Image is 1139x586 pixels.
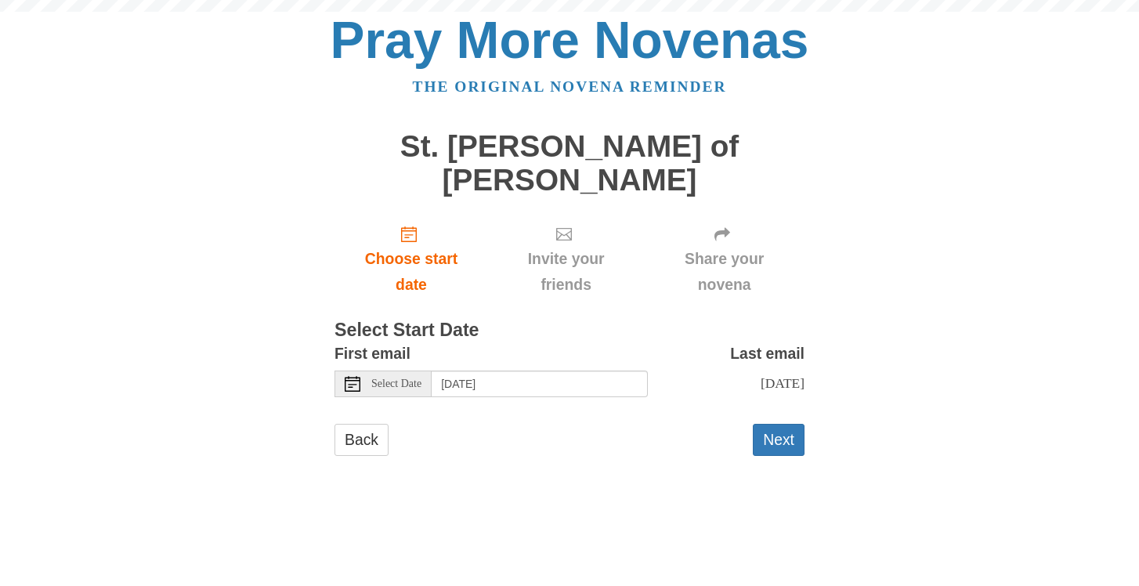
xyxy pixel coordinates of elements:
label: First email [334,341,410,367]
div: Click "Next" to confirm your start date first. [644,212,805,306]
span: Share your novena [660,246,789,298]
h1: St. [PERSON_NAME] of [PERSON_NAME] [334,130,805,197]
a: Pray More Novenas [331,11,809,69]
a: Back [334,424,389,456]
span: Invite your friends [504,246,628,298]
div: Click "Next" to confirm your start date first. [488,212,644,306]
span: [DATE] [761,375,805,391]
a: Choose start date [334,212,488,306]
a: The original novena reminder [413,78,727,95]
h3: Select Start Date [334,320,805,341]
span: Select Date [371,378,421,389]
span: Choose start date [350,246,472,298]
button: Next [753,424,805,456]
label: Last email [730,341,805,367]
